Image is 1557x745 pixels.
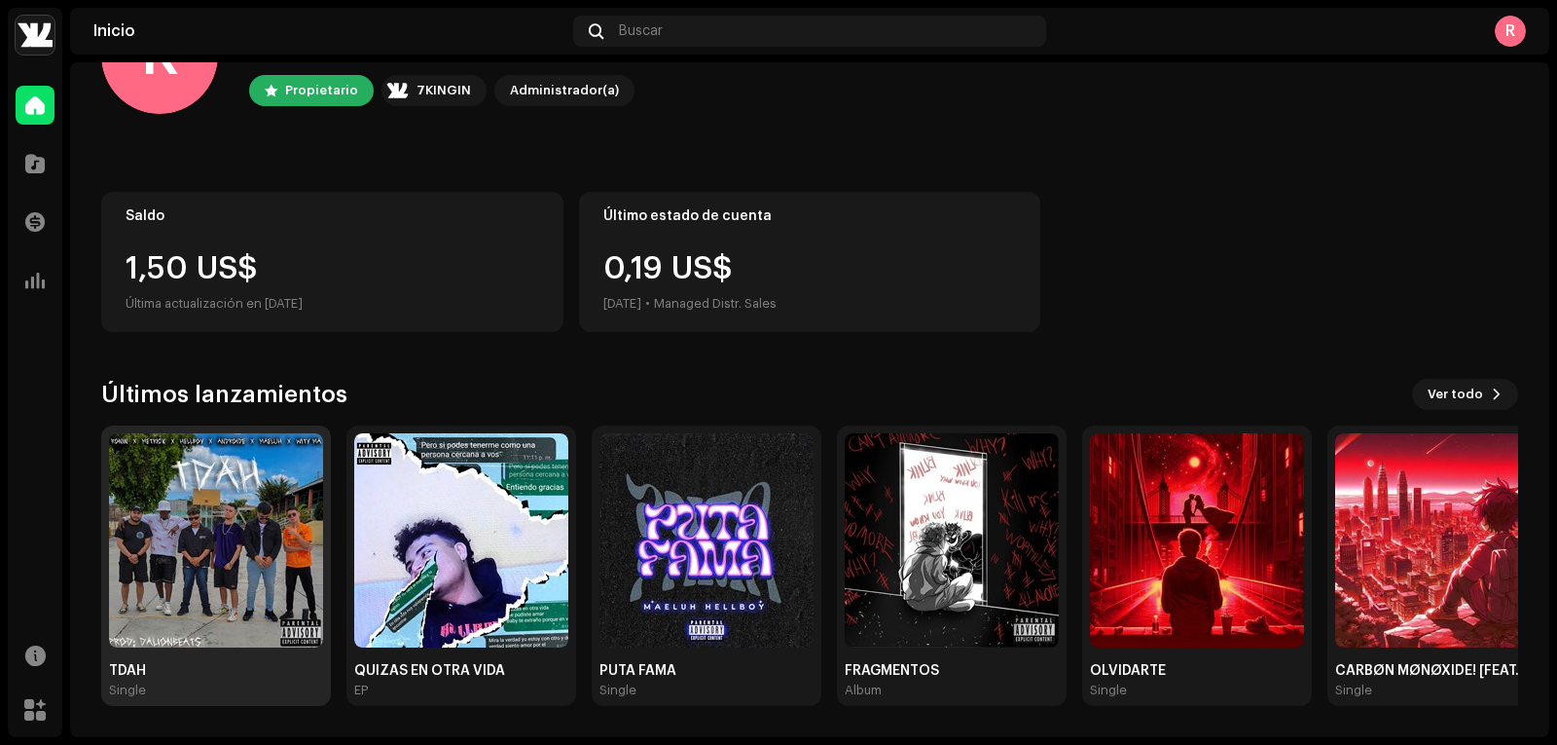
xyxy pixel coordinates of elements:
div: Managed Distr. Sales [654,292,777,316]
span: Ver todo [1428,375,1483,414]
img: 2697d76b-f306-4c64-a57f-be0b894c411b [1090,433,1304,648]
h3: Últimos lanzamientos [101,379,347,410]
div: Single [1335,683,1372,698]
div: [DATE] [603,292,641,316]
img: abd3d474-efbd-4fb3-83de-3867fa92deaf [599,433,814,648]
div: TDAH [109,663,323,679]
div: EP [354,683,368,698]
img: 7cc98695-882a-4fcc-bae7-2c14053ce9cf [845,433,1059,648]
img: a0cb7215-512d-4475-8dcc-39c3dc2549d0 [16,16,54,55]
div: FRAGMENTOS [845,663,1059,679]
div: Propietario [285,79,358,102]
div: Single [599,683,636,698]
div: R [1495,16,1526,47]
re-o-card-value: Saldo [101,192,563,332]
div: 7KINGIN [416,79,471,102]
div: Inicio [93,23,565,39]
div: • [645,292,650,316]
span: Buscar [619,23,663,39]
div: Último estado de cuenta [603,208,1017,224]
div: PUTA FAMA [599,663,814,679]
button: Ver todo [1412,379,1518,410]
img: 7424be6a-5e10-4487-bf0b-ff2cf22c7fe2 [109,433,323,648]
div: CARBØN MØNØXIDE! [FEAT. VEUCROX] [1335,663,1549,679]
div: QUIZÁS EN OTRA VIDA [354,663,568,679]
div: Single [1090,683,1127,698]
div: Single [109,683,146,698]
img: c9f0b158-67e6-4bbf-9227-5c68e7a3553c [1335,433,1549,648]
div: Administrador(a) [510,79,619,102]
img: 21d20377-4c77-4d51-98f9-2762c177f9c4 [354,433,568,648]
div: OLVIDARTE [1090,663,1304,679]
div: Album [845,683,882,698]
re-o-card-value: Último estado de cuenta [579,192,1041,332]
img: a0cb7215-512d-4475-8dcc-39c3dc2549d0 [385,79,409,102]
div: Última actualización en [DATE] [126,292,539,316]
div: Saldo [126,208,539,224]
